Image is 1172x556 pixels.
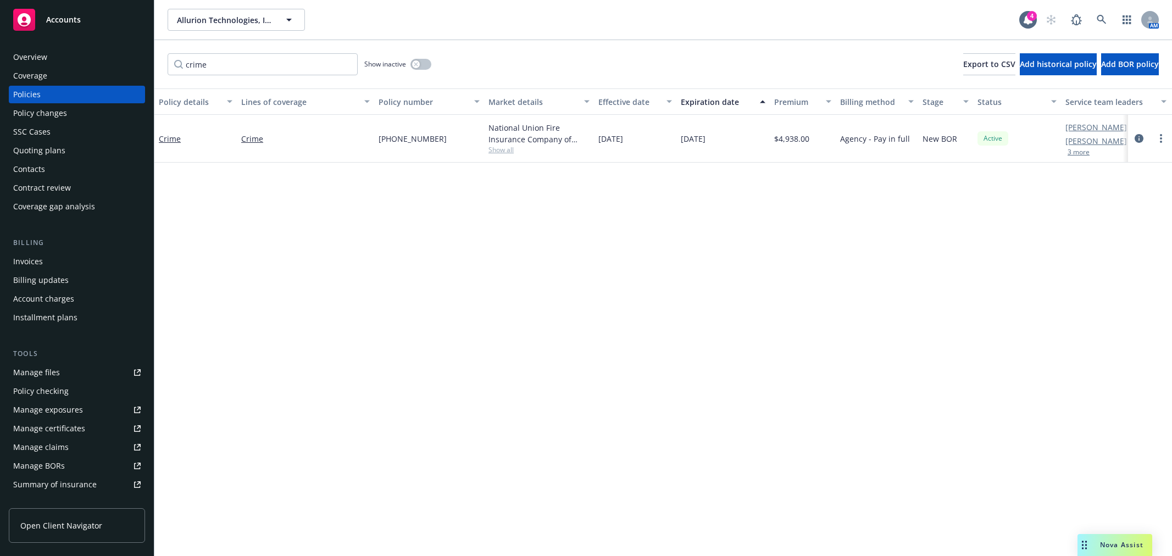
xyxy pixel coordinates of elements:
div: Manage files [13,364,60,381]
div: Manage claims [13,438,69,456]
button: Lines of coverage [237,88,374,115]
a: Manage BORs [9,457,145,475]
span: Agency - Pay in full [840,133,910,144]
button: Policy details [154,88,237,115]
div: Invoices [13,253,43,270]
button: Add historical policy [1020,53,1097,75]
div: Account charges [13,290,74,308]
a: Billing updates [9,271,145,289]
div: Coverage [13,67,47,85]
div: Policy changes [13,104,67,122]
button: Allurion Technologies, Inc. [168,9,305,31]
a: Search [1091,9,1113,31]
a: [PERSON_NAME] [1065,135,1127,147]
span: [DATE] [598,133,623,144]
div: Installment plans [13,309,77,326]
button: Expiration date [676,88,770,115]
div: National Union Fire Insurance Company of [GEOGRAPHIC_DATA], [GEOGRAPHIC_DATA], AIG [488,122,590,145]
a: Start snowing [1040,9,1062,31]
button: Add BOR policy [1101,53,1159,75]
span: New BOR [923,133,957,144]
span: Show inactive [364,59,406,69]
button: Premium [770,88,836,115]
a: Manage certificates [9,420,145,437]
button: Billing method [836,88,918,115]
div: Status [977,96,1045,108]
a: Crime [159,134,181,144]
button: Nova Assist [1077,534,1152,556]
div: Manage certificates [13,420,85,437]
div: Policy details [159,96,220,108]
span: Open Client Navigator [20,520,102,531]
button: Status [973,88,1061,115]
span: Show all [488,145,590,154]
a: Summary of insurance [9,476,145,493]
button: 3 more [1068,149,1090,155]
a: Overview [9,48,145,66]
a: Policies [9,86,145,103]
a: Policy AI ingestions [9,494,145,512]
a: Manage exposures [9,401,145,419]
button: Effective date [594,88,676,115]
a: Manage claims [9,438,145,456]
span: Active [982,134,1004,143]
a: Contacts [9,160,145,178]
div: Premium [774,96,819,108]
a: Contract review [9,179,145,197]
input: Filter by keyword... [168,53,358,75]
div: Drag to move [1077,534,1091,556]
a: [PERSON_NAME] [1065,121,1127,133]
span: $4,938.00 [774,133,809,144]
div: Market details [488,96,577,108]
a: Accounts [9,4,145,35]
div: Policy number [379,96,468,108]
a: Coverage [9,67,145,85]
span: Accounts [46,15,81,24]
div: 4 [1027,11,1037,21]
a: circleInformation [1132,132,1146,145]
div: Service team leaders [1065,96,1154,108]
div: Lines of coverage [241,96,358,108]
a: Manage files [9,364,145,381]
span: [PHONE_NUMBER] [379,133,447,144]
a: Coverage gap analysis [9,198,145,215]
a: Quoting plans [9,142,145,159]
span: Add BOR policy [1101,59,1159,69]
span: Export to CSV [963,59,1015,69]
div: Effective date [598,96,660,108]
span: Nova Assist [1100,540,1143,549]
div: Overview [13,48,47,66]
div: Manage exposures [13,401,83,419]
span: [DATE] [681,133,706,144]
div: Quoting plans [13,142,65,159]
a: Policy checking [9,382,145,400]
button: Stage [918,88,973,115]
button: Policy number [374,88,484,115]
a: Invoices [9,253,145,270]
span: Add historical policy [1020,59,1097,69]
div: Policy checking [13,382,69,400]
div: Summary of insurance [13,476,97,493]
div: Expiration date [681,96,753,108]
div: Stage [923,96,957,108]
a: Crime [241,133,370,144]
span: Allurion Technologies, Inc. [177,14,272,26]
div: SSC Cases [13,123,51,141]
button: Export to CSV [963,53,1015,75]
button: Market details [484,88,594,115]
div: Tools [9,348,145,359]
div: Policies [13,86,41,103]
div: Contract review [13,179,71,197]
a: more [1154,132,1168,145]
a: Switch app [1116,9,1138,31]
div: Manage BORs [13,457,65,475]
a: Report a Bug [1065,9,1087,31]
div: Coverage gap analysis [13,198,95,215]
a: Installment plans [9,309,145,326]
button: Service team leaders [1061,88,1171,115]
div: Contacts [13,160,45,178]
a: Account charges [9,290,145,308]
div: Billing updates [13,271,69,289]
div: Billing [9,237,145,248]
